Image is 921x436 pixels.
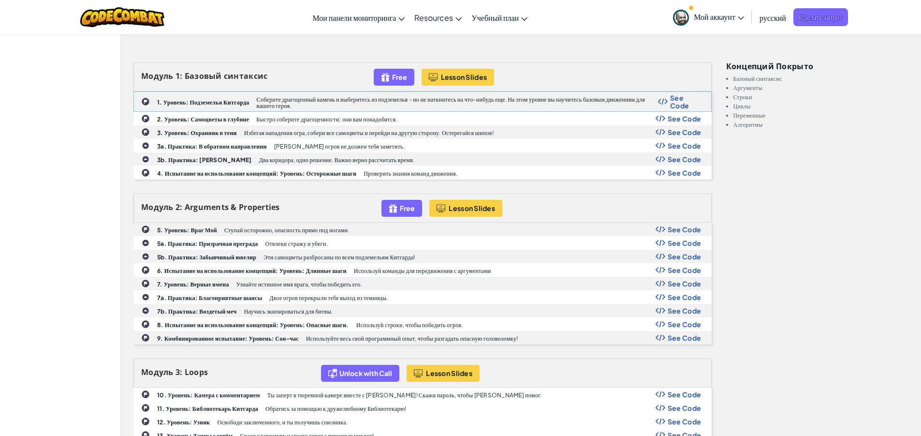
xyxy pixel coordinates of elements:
[175,202,183,212] span: 2:
[141,97,150,106] img: IconChallengeLevel.svg
[133,290,712,304] a: 7a. Практика: Благоприятные шансы Двое огров перекрыли тебе выход из темницы. Show Code Logo See ...
[656,226,665,233] img: Show Code Logo
[133,304,712,317] a: 7b. Практика: Воздетый меч Научись экипироваться для битвы. Show Code Logo See Code
[133,139,712,152] a: 3a. Практика: В обратном направлении [PERSON_NAME] огров не должен тебя заметить. Show Code Logo ...
[142,253,149,260] img: IconPracticeLevel.svg
[185,367,208,377] span: Loops
[142,155,149,163] img: IconPracticeLevel.svg
[141,333,150,342] img: IconChallengeLevel.svg
[141,404,150,412] img: IconChallengeLevel.svg
[389,203,397,214] img: IconFreeLevelv2.svg
[426,369,472,377] span: Lesson Slides
[668,418,702,425] span: See Code
[656,240,665,246] img: Show Code Logo
[133,125,712,139] a: 3. Уровень: Охранник в тени Избегая нападения огра, собери все самоцветы и перейди на другую стор...
[733,94,909,100] li: Строки
[441,73,487,81] span: Lesson Slides
[141,202,174,212] span: Модуль
[656,267,665,273] img: Show Code Logo
[141,367,174,377] span: Модуль
[133,223,712,236] a: 5. Уровень: Враг Мой Ступай осторожно, опасность прямо под ногами. Show Code Logo See Code
[307,4,409,30] a: Мои панели мониторинга
[400,204,415,212] span: Free
[133,152,712,166] a: 3b. Практика: [PERSON_NAME] Два коридора, одно решение. Важно верно рассчитать время. Show Code L...
[656,142,665,149] img: Show Code Logo
[244,308,333,315] p: Научись экипироваться для битвы.
[157,405,258,412] b: 11. Уровень: Библиотекарь Китгарда
[733,85,909,91] li: Аргументы
[668,404,702,412] span: See Code
[133,91,712,112] a: 1. Уровень: Подземелья Китгарда Соберите драгоценный камень и выберитесь из подземелья - но не на...
[668,142,702,150] span: See Code
[356,322,463,328] p: Используй строки, чтобы победить огров.
[656,156,665,163] img: Show Code Logo
[157,419,210,426] b: 12. Уровень: Узник
[726,62,909,71] h3: Концепций покрыто
[141,390,150,399] img: IconChallengeLevel.svg
[224,227,350,233] p: Ступай осторожно, опасность прямо под ногами.
[668,2,749,32] a: Мой аккаунт
[141,266,150,274] img: IconChallengeLevel.svg
[656,307,665,314] img: Show Code Logo
[157,129,237,136] b: 3. Уровень: Охранник в тени
[656,418,665,425] img: Show Code Logo
[668,320,702,328] span: See Code
[668,280,702,287] span: See Code
[733,75,909,82] li: Базовый синтаксис
[733,103,909,109] li: Циклы
[364,170,457,177] p: Проверить знания команд движения.
[328,368,337,379] img: IconUnlockWithCall.svg
[157,321,349,329] b: 8. Испытание на использование концепций: Уровень: Опасные шаги.
[133,112,712,125] a: 2. Уровень: Самоцветы в глубине Быстро соберите драгоценности; они вам понадобятся. Show Code Log...
[141,128,150,136] img: IconChallengeLevel.svg
[760,13,786,23] span: русский
[157,294,262,301] b: 7a. Практика: Благоприятные шансы
[133,277,712,290] a: 7. Уровень: Верные имена Узнайте истинное имя врага, чтобы победить его. Show Code Logo See Code
[244,130,494,136] p: Избегая нападения огра, собери все самоцветы и перейди на другую сторону. Остерегайся шипов!
[449,204,495,212] span: Lesson Slides
[354,268,491,274] p: Используй команды для передвижения с аргументами
[422,69,495,86] button: Lesson Slides
[670,94,702,109] span: See Code
[668,334,702,342] span: See Code
[656,280,665,287] img: Show Code Logo
[668,391,702,398] span: See Code
[141,114,150,123] img: IconChallengeLevel.svg
[133,331,712,345] a: 9. Комбинированное испытание: Уровень: Сон-час Используйте весь свой программный опыт, чтобы разг...
[157,99,249,106] b: 1. Уровень: Подземелья Китгарда
[668,266,702,274] span: See Code
[157,143,267,150] b: 3a. Практика: В обратном направлении
[467,4,532,30] a: Учебный план
[656,169,665,176] img: Show Code Logo
[141,225,150,234] img: IconChallengeLevel.svg
[414,13,453,23] span: Resources
[157,254,256,261] b: 5b. Практика: Забывчивый ювелир
[142,142,149,150] img: IconPracticeLevel.svg
[141,71,174,81] span: Модуль
[668,239,702,247] span: See Code
[157,116,249,123] b: 2. Уровень: Самоцветы в глубине
[157,335,299,342] b: 9. Комбинированное испытание: Уровень: Сон-час
[80,7,165,27] a: CodeCombat logo
[133,236,712,250] a: 5a. Практика: Призрачная преграда Отвлеки стражу и убеги. Show Code Logo See Code
[257,96,658,109] p: Соберите драгоценный камень и выберитесь из подземелья - но не наткнитесь на что-нибудь еще. На э...
[656,321,665,328] img: Show Code Logo
[175,71,183,81] span: 1:
[407,365,480,382] button: Lesson Slides
[381,72,390,83] img: IconFreeLevelv2.svg
[218,419,348,425] p: Освободи заключенного, и ты получишь союзника.
[694,12,744,22] span: Мой аккаунт
[267,392,542,398] p: Ты заперт в тюремной камере вместе с [PERSON_NAME]! Скажи пароль, чтобы [PERSON_NAME] помог.
[236,281,362,287] p: Узнайте истинное имя врага, чтобы победить его.
[668,293,702,301] span: See Code
[141,279,150,288] img: IconChallengeLevel.svg
[656,253,665,260] img: Show Code Logo
[256,116,397,122] p: Быстро соберите драгоценности; они вам понадобятся.
[733,112,909,119] li: Переменные
[185,71,268,81] span: Базовый синтаксис
[668,115,702,122] span: See Code
[157,267,347,274] b: 6. Испытание на использование концепций: Уровень: Длинные шаги
[141,417,150,426] img: IconChallengeLevel.svg
[733,121,909,128] li: Алгоритмы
